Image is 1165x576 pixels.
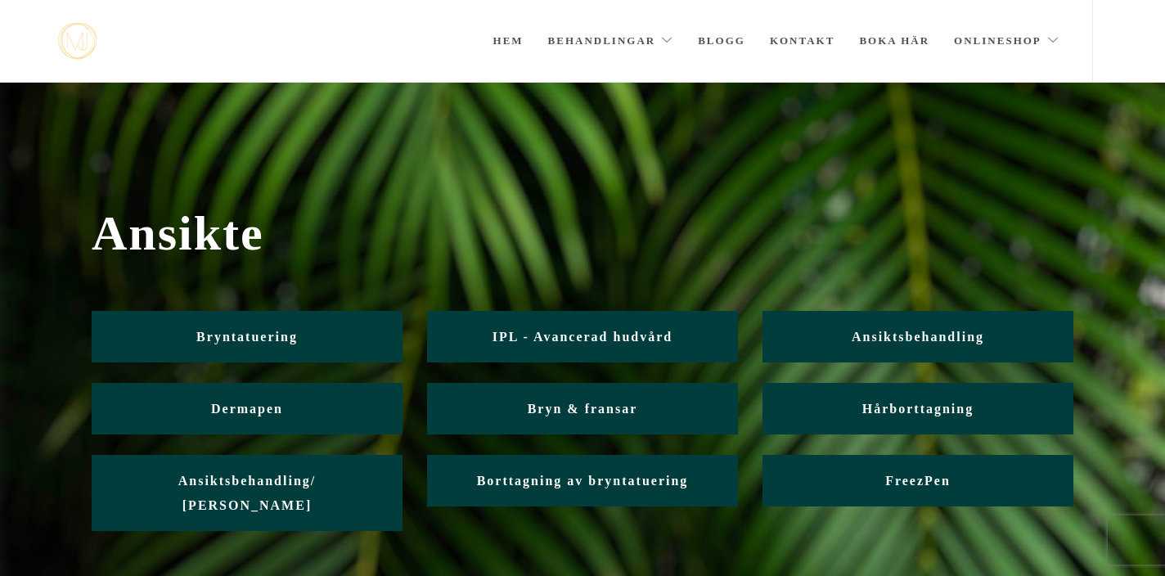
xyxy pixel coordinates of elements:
span: Dermapen [211,402,283,416]
a: Borttagning av bryntatuering [427,455,738,506]
a: Bryn & fransar [427,383,738,434]
span: Borttagning av bryntatuering [477,474,689,488]
a: Dermapen [92,383,403,434]
img: mjstudio [58,23,97,60]
span: Bryntatuering [196,330,298,344]
span: FreezPen [885,474,951,488]
span: Ansiktsbehandling [852,330,984,344]
a: Ansiktsbehandling/ [PERSON_NAME] [92,455,403,531]
a: Hårborttagning [762,383,1073,434]
span: Bryn & fransar [528,402,638,416]
a: IPL - Avancerad hudvård [427,311,738,362]
a: mjstudio mjstudio mjstudio [58,23,97,60]
span: IPL - Avancerad hudvård [493,330,672,344]
a: FreezPen [762,455,1073,506]
a: Ansiktsbehandling [762,311,1073,362]
span: Ansiktsbehandling/ [PERSON_NAME] [178,474,317,512]
span: Ansikte [92,205,1073,262]
span: Hårborttagning [862,402,974,416]
a: Bryntatuering [92,311,403,362]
